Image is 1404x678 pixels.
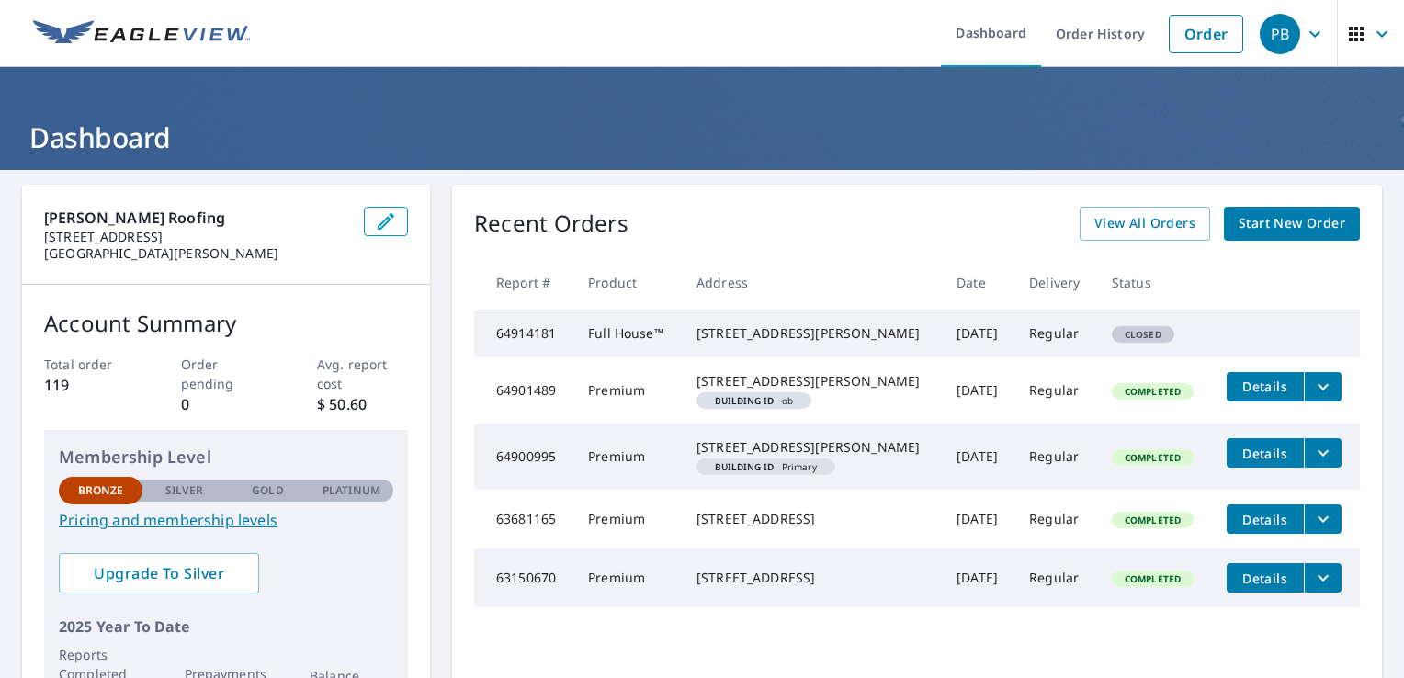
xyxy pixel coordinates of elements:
button: detailsBtn-64901489 [1227,372,1304,401]
p: [PERSON_NAME] roofing [44,207,349,229]
p: 2025 Year To Date [59,616,393,638]
button: detailsBtn-64900995 [1227,438,1304,468]
button: detailsBtn-63150670 [1227,563,1304,593]
td: 64900995 [474,424,573,490]
p: Recent Orders [474,207,628,241]
div: [STREET_ADDRESS][PERSON_NAME] [696,372,927,390]
span: Upgrade To Silver [74,563,244,583]
td: Premium [573,548,682,607]
span: Completed [1114,385,1192,398]
p: Membership Level [59,445,393,469]
button: filesDropdownBtn-63681165 [1304,504,1342,534]
p: Order pending [181,355,272,393]
td: Regular [1014,310,1097,357]
td: [DATE] [942,490,1014,548]
th: Date [942,255,1014,310]
td: Regular [1014,357,1097,424]
button: detailsBtn-63681165 [1227,504,1304,534]
th: Delivery [1014,255,1097,310]
a: Start New Order [1224,207,1360,241]
p: Total order [44,355,135,374]
span: Details [1238,445,1293,462]
td: 64914181 [474,310,573,357]
td: [DATE] [942,548,1014,607]
p: $ 50.60 [317,393,408,415]
td: 64901489 [474,357,573,424]
a: View All Orders [1080,207,1210,241]
td: Regular [1014,424,1097,490]
em: Building ID [715,396,775,405]
span: Primary [704,462,828,471]
td: Premium [573,357,682,424]
p: 119 [44,374,135,396]
h1: Dashboard [22,119,1382,156]
button: filesDropdownBtn-63150670 [1304,563,1342,593]
span: Completed [1114,451,1192,464]
span: View All Orders [1094,212,1195,235]
th: Report # [474,255,573,310]
span: ob [704,396,804,405]
span: Completed [1114,514,1192,526]
td: 63150670 [474,548,573,607]
th: Product [573,255,682,310]
td: [DATE] [942,357,1014,424]
span: Details [1238,511,1293,528]
div: [STREET_ADDRESS] [696,569,927,587]
span: Closed [1114,328,1172,341]
p: [STREET_ADDRESS] [44,229,349,245]
span: Completed [1114,572,1192,585]
p: [GEOGRAPHIC_DATA][PERSON_NAME] [44,245,349,262]
div: [STREET_ADDRESS] [696,510,927,528]
p: Avg. report cost [317,355,408,393]
em: Building ID [715,462,775,471]
a: Pricing and membership levels [59,509,393,531]
img: EV Logo [33,20,250,48]
td: Full House™ [573,310,682,357]
p: Platinum [323,482,380,499]
p: 0 [181,393,272,415]
td: 63681165 [474,490,573,548]
div: [STREET_ADDRESS][PERSON_NAME] [696,324,927,343]
th: Status [1097,255,1212,310]
td: Premium [573,490,682,548]
td: Regular [1014,490,1097,548]
div: [STREET_ADDRESS][PERSON_NAME] [696,438,927,457]
td: Regular [1014,548,1097,607]
button: filesDropdownBtn-64900995 [1304,438,1342,468]
th: Address [682,255,942,310]
td: [DATE] [942,310,1014,357]
a: Upgrade To Silver [59,553,259,593]
td: [DATE] [942,424,1014,490]
div: PB [1260,14,1300,54]
span: Details [1238,570,1293,587]
p: Bronze [78,482,124,499]
p: Account Summary [44,307,408,340]
button: filesDropdownBtn-64901489 [1304,372,1342,401]
p: Silver [165,482,204,499]
td: Premium [573,424,682,490]
a: Order [1169,15,1243,53]
p: Gold [252,482,283,499]
span: Details [1238,378,1293,395]
span: Start New Order [1239,212,1345,235]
